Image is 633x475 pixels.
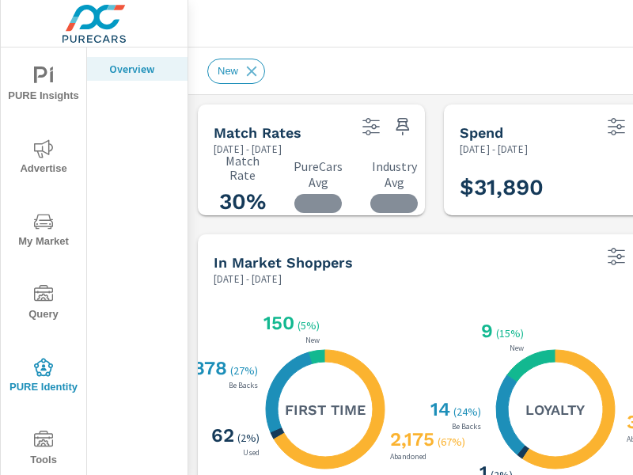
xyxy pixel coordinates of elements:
[290,158,347,190] p: PureCars Avg
[208,424,234,446] h3: 62
[387,453,430,461] p: Abandoned
[460,174,544,201] h3: $31,890
[6,139,81,178] span: Advertise
[525,401,585,419] h5: Loyalty
[6,285,81,324] span: Query
[449,423,484,431] p: Be Backs
[438,435,468,449] p: ( 67% )
[214,272,282,287] p: [DATE] - [DATE]
[240,449,263,457] p: Used
[208,65,248,77] span: New
[6,431,81,469] span: Tools
[214,154,271,182] p: Match Rate
[453,405,484,419] p: ( 24% )
[226,382,261,389] p: Be Backs
[230,363,261,378] p: ( 27% )
[237,431,263,445] p: ( 2% )
[190,357,227,379] h3: 878
[460,142,528,157] p: [DATE] - [DATE]
[390,114,415,139] span: Save this to your personalized report
[285,401,366,419] h5: First Time
[214,142,282,157] p: [DATE] - [DATE]
[302,336,323,344] p: New
[366,158,423,190] p: Industry Avg
[260,312,294,334] h3: 150
[427,398,450,420] h3: 14
[496,326,527,340] p: ( 15% )
[6,212,81,251] span: My Market
[214,254,353,271] h5: In Market Shoppers
[207,59,265,84] div: New
[87,57,188,81] div: Overview
[478,320,493,342] h3: 9
[460,124,503,141] h5: Spend
[506,344,527,352] p: New
[387,428,434,450] h3: 2,175
[109,61,175,77] p: Overview
[6,66,81,105] span: PURE Insights
[298,318,323,332] p: ( 5% )
[214,124,301,141] h5: Match Rates
[214,188,271,215] h3: 30%
[6,358,81,397] span: PURE Identity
